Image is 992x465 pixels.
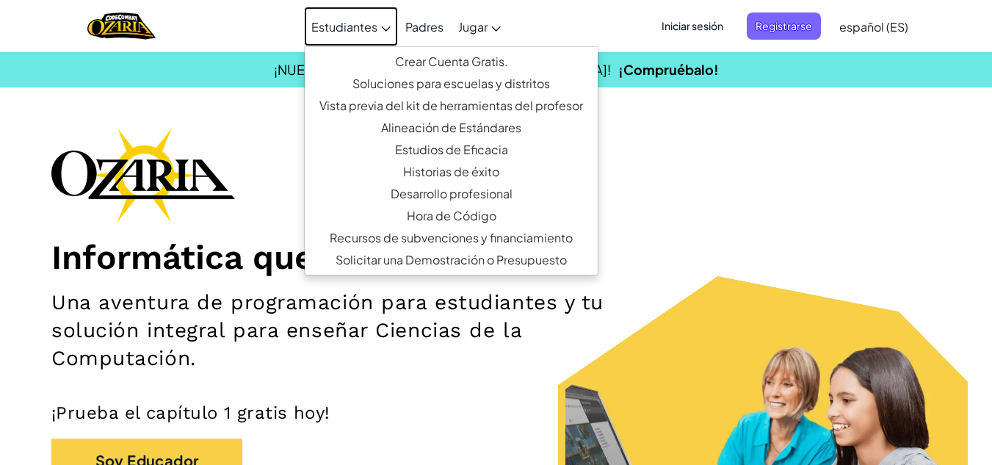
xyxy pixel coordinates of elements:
[618,61,719,78] a: ¡Compruébalo!
[305,249,598,271] a: Solicitar una Demostración o Presupuesto
[305,51,598,73] a: Crear Cuenta Gratis.
[747,12,821,40] button: Registrarse
[311,19,377,35] span: Estudiantes
[305,73,598,95] a: Soluciones para escuelas y distritos
[398,7,451,46] a: Padres
[451,7,508,46] a: Jugar
[51,128,235,222] img: Ozaria branding logo
[305,183,598,205] a: Desarrollo profesional
[51,289,647,372] h2: Una aventura de programación para estudiantes y tu solución integral para enseñar Ciencias de la ...
[305,139,598,161] a: Estudios de Eficacia
[305,205,598,227] a: Hora de Código
[87,11,156,41] img: Home
[653,12,732,40] button: Iniciar sesión
[304,7,398,46] a: Estudiantes
[51,402,941,424] p: ¡Prueba el capítulo 1 gratis hoy!
[274,61,611,78] span: ¡NUEVO! ¡CodeCombat llega a [GEOGRAPHIC_DATA]!
[87,11,156,41] a: Ozaria by CodeCombat logo
[839,19,908,35] span: español (ES)
[458,19,488,35] span: Jugar
[51,237,941,278] h1: Informática que cautiva
[305,117,598,139] a: Alineación de Estándares
[305,161,598,183] a: Historias de éxito
[305,227,598,249] a: Recursos de subvenciones y financiamiento
[305,95,598,117] a: Vista previa del kit de herramientas del profesor
[832,7,916,46] a: español (ES)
